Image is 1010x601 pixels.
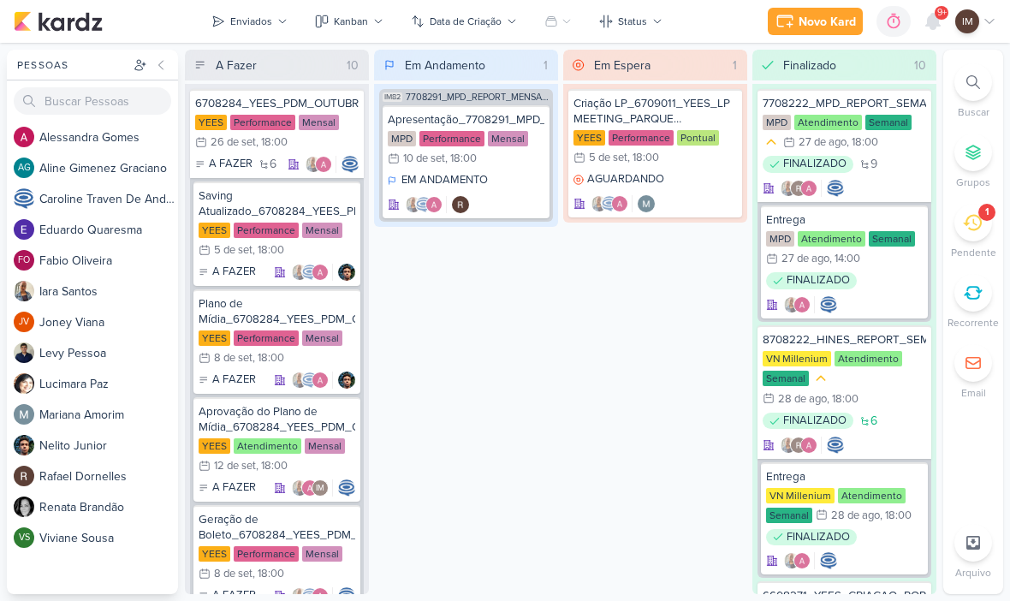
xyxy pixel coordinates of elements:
[291,372,308,389] img: Iara Santos
[831,510,880,521] div: 28 de ago
[312,264,329,281] img: Alessandra Gomes
[18,164,31,173] p: AG
[405,57,485,74] div: Em Andamento
[312,372,329,389] img: Alessandra Gomes
[14,373,34,394] img: Lucimara Paz
[799,137,847,148] div: 27 de ago
[763,351,831,366] div: VN Millenium
[783,296,800,313] img: Iara Santos
[230,115,295,130] div: Performance
[14,342,34,363] img: Levy Pessoa
[827,437,844,454] div: Responsável: Caroline Traven De Andrade
[253,353,284,364] div: , 18:00
[820,296,837,313] img: Caroline Traven De Andrade
[985,205,989,219] div: 1
[338,372,355,389] img: Nelito Junior
[199,188,355,219] div: Saving Atualizado_6708284_YEES_PDM_OUTUBRO
[39,406,178,424] div: M a r i a n a A m o r i m
[212,479,256,497] p: A FAZER
[338,479,355,497] img: Caroline Traven De Andrade
[812,370,829,387] div: Prioridade Média
[291,372,333,389] div: Colaboradores: Iara Santos, Caroline Traven De Andrade, Alessandra Gomes
[415,196,432,213] img: Caroline Traven De Andrade
[961,385,986,401] p: Email
[14,219,34,240] img: Eduardo Quaresma
[234,438,301,454] div: Atendimento
[780,180,822,197] div: Colaboradores: Iara Santos, Rafael Dornelles, Alessandra Gomes
[591,195,608,212] img: Iara Santos
[781,253,829,265] div: 27 de ago
[342,156,359,173] div: Responsável: Caroline Traven De Andrade
[800,437,817,454] img: Alessandra Gomes
[627,152,659,164] div: , 18:00
[14,57,130,73] div: Pessoas
[301,479,318,497] img: Alessandra Gomes
[199,223,230,238] div: YEES
[829,253,860,265] div: , 14:00
[195,96,359,111] div: 6708284_YEES_PDM_OUTUBRO
[14,497,34,517] img: Renata Brandão
[14,250,34,271] div: Fabio Oliveira
[14,87,171,115] input: Buscar Pessoas
[768,8,863,35] button: Novo Kard
[783,156,847,173] p: FINALIZADO
[234,330,299,346] div: Performance
[14,188,34,209] img: Caroline Traven De Andrade
[39,313,178,331] div: J o n e y V i a n a
[302,330,342,346] div: Mensal
[766,231,794,247] div: MPD
[338,264,355,281] img: Nelito Junior
[907,57,933,74] div: 10
[820,552,837,569] div: Responsável: Caroline Traven De Andrade
[216,57,257,74] div: A Fazer
[388,131,416,146] div: MPD
[763,156,853,173] div: FINALIZADO
[199,296,355,327] div: Plano de Mídia_6708284_YEES_PDM_OUTUBRO
[214,568,253,580] div: 8 de set
[212,372,256,389] p: A FAZER
[405,196,422,213] img: Iara Santos
[955,9,979,33] div: Isabella Machado Guimarães
[601,195,618,212] img: Caroline Traven De Andrade
[316,485,324,493] p: IM
[199,546,230,562] div: YEES
[39,467,178,485] div: R a f a e l D o r n e l l e s
[835,351,902,366] div: Atendimento
[19,318,29,327] p: JV
[301,264,318,281] img: Caroline Traven De Andrade
[783,552,800,569] img: Iara Santos
[338,372,355,389] div: Responsável: Nelito Junior
[14,127,34,147] img: Alessandra Gomes
[838,488,906,503] div: Atendimento
[594,57,651,74] div: Em Espera
[302,546,342,562] div: Mensal
[39,190,178,208] div: C a r o l i n e T r a v e n D e A n d r a d e
[14,281,34,301] img: Iara Santos
[14,466,34,486] img: Rafael Dornelles
[780,180,797,197] img: Iara Santos
[800,180,817,197] img: Alessandra Gomes
[212,264,256,281] p: A FAZER
[256,137,288,148] div: , 18:00
[18,256,30,265] p: FO
[388,112,544,128] div: Apresentação_7708291_MPD_REPORT_MENSAL_AGOSTO
[291,264,308,281] img: Iara Santos
[291,479,308,497] img: Iara Santos
[195,156,253,173] div: A FAZER
[638,195,655,212] img: Mariana Amorim
[39,498,178,516] div: R e n a t a B r a n d ã o
[827,437,844,454] img: Caroline Traven De Andrade
[305,156,336,173] div: Colaboradores: Iara Santos, Alessandra Gomes
[783,296,815,313] div: Colaboradores: Iara Santos, Alessandra Gomes
[305,438,345,454] div: Mensal
[305,156,322,173] img: Iara Santos
[778,394,827,405] div: 28 de ago
[865,115,912,130] div: Semanal
[783,57,836,74] div: Finalizado
[589,152,627,164] div: 5 de set
[199,404,355,435] div: Aprovação do Plano de Mídia_6708284_YEES_PDM_OUTUBRO
[766,488,835,503] div: VN Millenium
[763,96,926,111] div: 7708222_MPD_REPORT_SEMANAL_27.08
[401,172,488,189] p: EM ANDAMENTO
[39,283,178,300] div: I a r a S a n t o s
